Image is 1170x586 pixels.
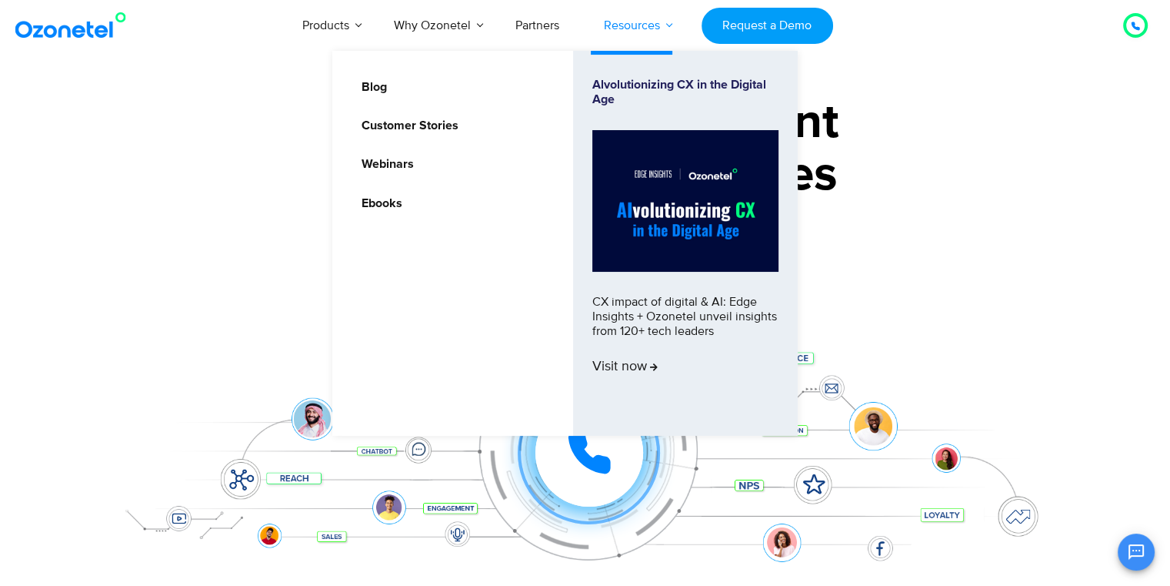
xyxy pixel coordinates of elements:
span: Visit now [592,359,658,376]
div: Turn every conversation into a growth engine for your enterprise. [105,213,1066,229]
a: Request a Demo [702,8,833,44]
a: Alvolutionizing CX in the Digital AgeCX impact of digital & AI: Edge Insights + Ozonetel unveil i... [592,78,778,409]
a: Ebooks [352,194,405,213]
button: Open chat [1118,534,1155,571]
a: Customer Stories [352,116,461,136]
div: Customer Experiences [105,138,1066,212]
a: Webinars [352,155,416,174]
img: Alvolutionizing.jpg [592,130,778,272]
a: Blog [352,78,389,97]
div: Orchestrate Intelligent [105,98,1066,147]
